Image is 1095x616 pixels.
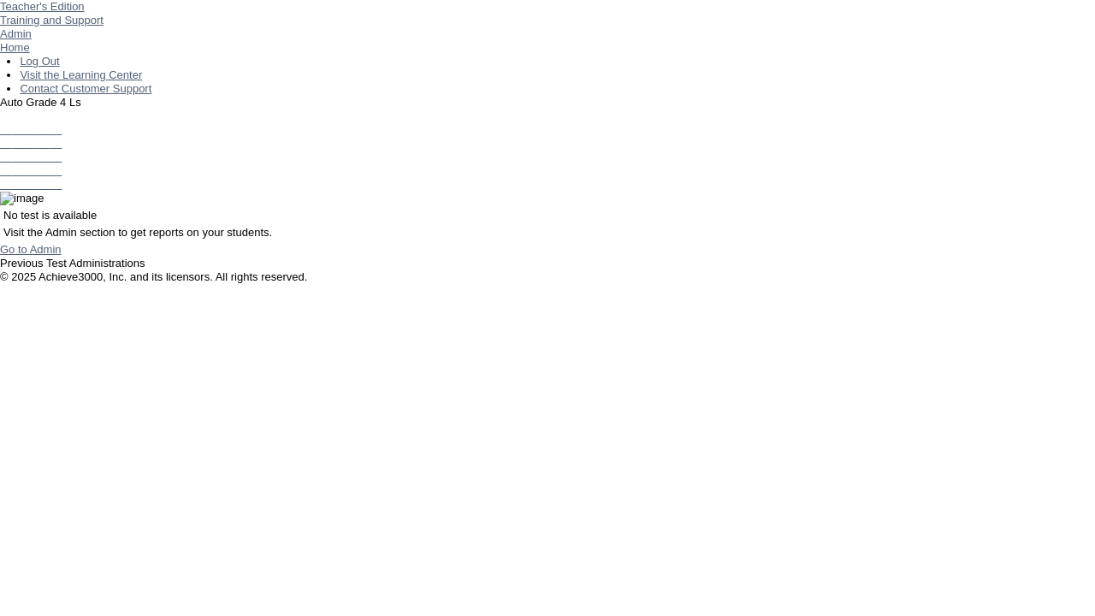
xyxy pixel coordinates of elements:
a: Log Out [20,55,59,68]
img: teacher_arrow_small.png [104,14,110,19]
a: Contact Customer Support [20,82,151,95]
p: Visit the Admin section to get reports on your students. [3,226,1092,240]
a: Visit the Learning Center [20,68,142,81]
p: No test is available [3,209,1092,222]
